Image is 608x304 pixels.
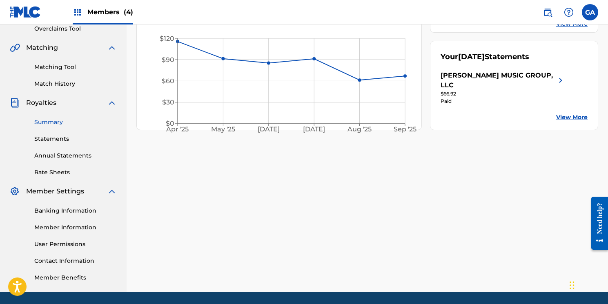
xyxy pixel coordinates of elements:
a: Contact Information [34,257,117,265]
span: Member Settings [26,186,84,196]
tspan: $30 [162,98,174,106]
img: Member Settings [10,186,20,196]
iframe: Chat Widget [567,265,608,304]
div: Help [561,4,577,20]
a: Member Benefits [34,273,117,282]
tspan: Aug '25 [347,125,372,133]
img: search [543,7,552,17]
tspan: $120 [160,35,174,42]
img: help [564,7,574,17]
img: MLC Logo [10,6,41,18]
span: Members [87,7,133,17]
img: expand [107,186,117,196]
a: Overclaims Tool [34,24,117,33]
tspan: May '25 [211,125,235,133]
tspan: [DATE] [258,125,280,133]
a: Match History [34,80,117,88]
tspan: Apr '25 [166,125,189,133]
img: Top Rightsholders [73,7,82,17]
a: Public Search [539,4,556,20]
a: User Permissions [34,240,117,249]
a: Banking Information [34,206,117,215]
img: expand [107,98,117,108]
a: Rate Sheets [34,168,117,177]
div: $66.92 [441,90,566,98]
div: Paid [441,98,566,105]
a: Matching Tool [34,63,117,71]
span: Matching [26,43,58,53]
span: [DATE] [458,52,485,61]
tspan: $60 [162,77,174,85]
a: Summary [34,118,117,126]
tspan: $0 [166,120,174,127]
div: [PERSON_NAME] MUSIC GROUP, LLC [441,71,556,90]
img: Royalties [10,98,20,108]
img: Matching [10,43,20,53]
tspan: Sep '25 [394,125,416,133]
a: Member Information [34,223,117,232]
iframe: Resource Center [585,191,608,256]
tspan: [DATE] [303,125,325,133]
a: Statements [34,135,117,143]
img: expand [107,43,117,53]
a: Annual Statements [34,151,117,160]
div: Drag [570,273,575,297]
span: Royalties [26,98,56,108]
div: Your Statements [441,51,529,62]
a: View More [556,113,588,122]
tspan: $90 [162,56,174,64]
div: User Menu [582,4,598,20]
span: (4) [124,8,133,16]
a: [PERSON_NAME] MUSIC GROUP, LLCright chevron icon$66.92Paid [441,71,566,105]
img: right chevron icon [556,71,566,90]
